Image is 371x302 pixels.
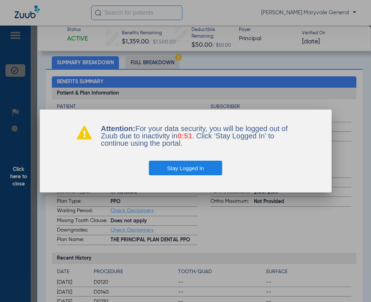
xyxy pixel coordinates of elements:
[76,125,92,139] img: warning
[149,161,222,175] button: Stay Logged In
[101,125,135,133] b: Attention:
[335,267,371,302] iframe: Chat Widget
[101,125,295,147] p: For your data security, you will be logged out of Zuub due to inactivity in . Click ‘Stay Logged ...
[178,132,192,140] span: 0:51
